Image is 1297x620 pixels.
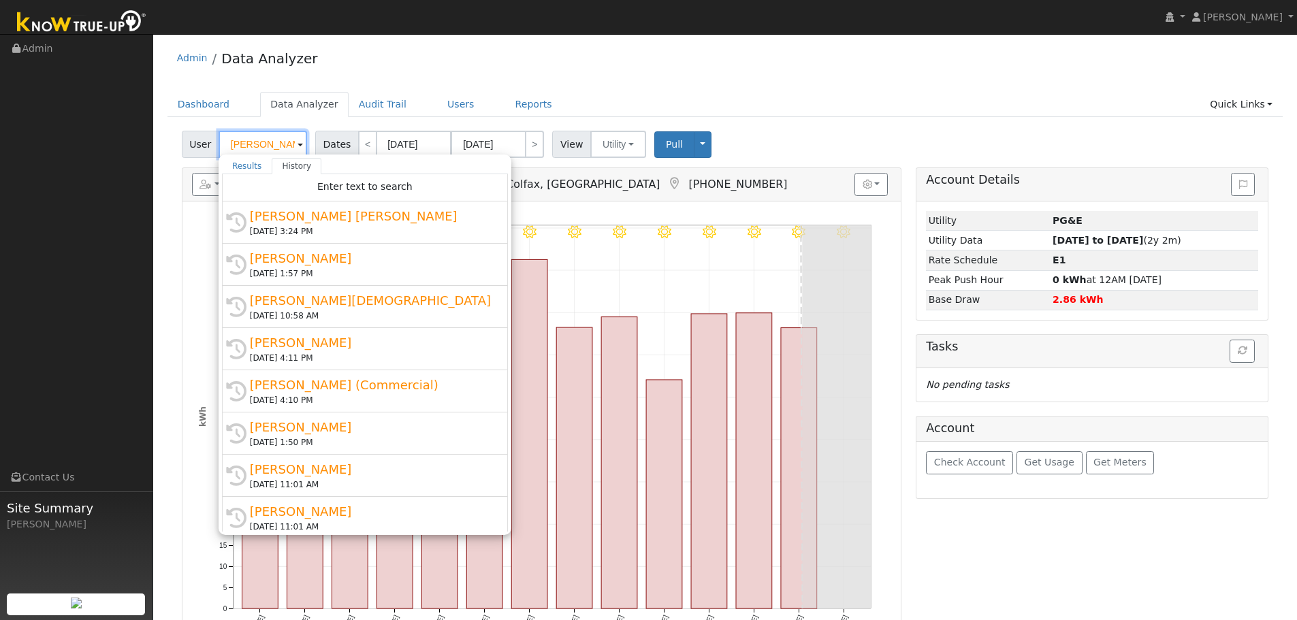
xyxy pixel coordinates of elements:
[926,290,1050,310] td: Base Draw
[177,52,208,63] a: Admin
[792,225,805,239] i: 8/17 - Clear
[568,225,581,239] i: 8/12 - Clear
[926,270,1050,290] td: Peak Push Hour
[250,225,492,238] div: [DATE] 3:24 PM
[466,285,502,609] rect: onclick=""
[505,92,562,117] a: Reports
[437,92,485,117] a: Users
[552,131,591,158] span: View
[260,92,349,117] a: Data Analyzer
[221,50,317,67] a: Data Analyzer
[377,340,413,609] rect: onclick=""
[250,249,492,267] div: [PERSON_NAME]
[781,328,817,609] rect: onclick=""
[250,394,492,406] div: [DATE] 4:10 PM
[358,131,377,158] a: <
[1093,457,1147,468] span: Get Meters
[7,517,146,532] div: [PERSON_NAME]
[219,542,227,549] text: 15
[646,380,682,608] rect: onclick=""
[511,260,547,609] rect: onclick=""
[226,466,246,486] i: History
[250,436,492,448] div: [DATE] 1:50 PM
[219,131,307,158] input: Select a User
[1053,235,1181,246] span: (2y 2m)
[702,225,716,239] i: 8/15 - Clear
[1016,451,1083,474] button: Get Usage
[934,457,1006,468] span: Check Account
[242,319,278,609] rect: onclick=""
[1053,294,1104,305] strong: 2.86 kWh
[506,178,660,191] span: Colfax, [GEOGRAPHIC_DATA]
[223,605,227,613] text: 0
[666,139,683,150] span: Pull
[250,310,492,322] div: [DATE] 10:58 AM
[926,250,1050,270] td: Rate Schedule
[287,368,323,609] rect: onclick=""
[349,92,417,117] a: Audit Trail
[654,131,694,158] button: Pull
[1053,235,1143,246] strong: [DATE] to [DATE]
[926,211,1050,231] td: Utility
[926,421,974,435] h5: Account
[691,314,727,608] rect: onclick=""
[250,460,492,478] div: [PERSON_NAME]
[926,451,1013,474] button: Check Account
[226,423,246,444] i: History
[1053,274,1087,285] strong: 0 kWh
[222,158,272,174] a: Results
[1200,92,1283,117] a: Quick Links
[167,92,240,117] a: Dashboard
[10,7,153,38] img: Know True-Up
[689,178,788,191] span: [PHONE_NUMBER]
[736,313,772,608] rect: onclick=""
[556,327,592,608] rect: onclick=""
[926,173,1258,187] h5: Account Details
[182,131,219,158] span: User
[926,379,1009,390] i: No pending tasks
[421,261,458,608] rect: onclick=""
[223,584,227,591] text: 5
[1025,457,1074,468] span: Get Usage
[667,177,682,191] a: Map
[613,225,626,239] i: 8/13 - Clear
[658,225,671,239] i: 8/14 - Clear
[1053,215,1083,226] strong: ID: 17075484, authorized: 07/17/25
[1053,255,1066,265] strong: M
[590,131,646,158] button: Utility
[250,352,492,364] div: [DATE] 4:11 PM
[226,339,246,359] i: History
[250,478,492,491] div: [DATE] 11:01 AM
[250,333,492,352] div: [PERSON_NAME]
[7,499,146,517] span: Site Summary
[1231,173,1255,196] button: Issue History
[250,267,492,280] div: [DATE] 1:57 PM
[250,376,492,394] div: [PERSON_NAME] (Commercial)
[226,255,246,275] i: History
[523,225,537,239] i: 8/11 - Clear
[1203,12,1283,22] span: [PERSON_NAME]
[198,406,208,427] text: kWh
[226,297,246,317] i: History
[601,317,637,609] rect: onclick=""
[250,502,492,521] div: [PERSON_NAME]
[250,207,492,225] div: [PERSON_NAME] [PERSON_NAME]
[71,598,82,608] img: retrieve
[747,225,760,239] i: 8/16 - Clear
[926,231,1050,250] td: Utility Data
[1086,451,1155,474] button: Get Meters
[1051,270,1259,290] td: at 12AM [DATE]
[926,340,1258,354] h5: Tasks
[226,212,246,233] i: History
[226,381,246,402] i: History
[250,418,492,436] div: [PERSON_NAME]
[317,181,413,192] span: Enter text to search
[1230,340,1255,363] button: Refresh
[226,508,246,528] i: History
[250,291,492,310] div: [PERSON_NAME][DEMOGRAPHIC_DATA]
[272,158,321,174] a: History
[332,339,368,608] rect: onclick=""
[219,563,227,570] text: 10
[250,521,492,533] div: [DATE] 11:01 AM
[525,131,544,158] a: >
